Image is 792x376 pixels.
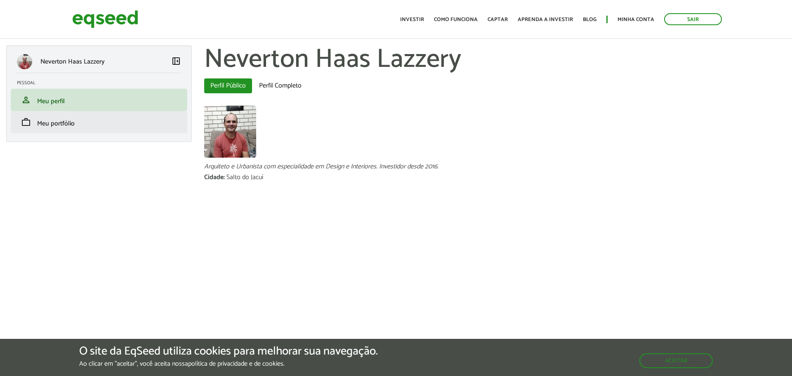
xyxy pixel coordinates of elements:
a: Perfil Completo [253,78,308,93]
span: person [21,95,31,105]
p: Neverton Haas Lazzery [40,58,105,66]
a: Captar [488,17,508,22]
p: Ao clicar em "aceitar", você aceita nossa . [79,360,378,368]
span: work [21,117,31,127]
h2: Pessoal [17,80,187,85]
a: Sair [664,13,722,25]
a: Aprenda a investir [518,17,573,22]
img: Foto de Neverton Haas Lazzery [204,106,256,158]
li: Meu portfólio [11,111,187,133]
span: Meu perfil [37,96,65,107]
h1: Neverton Haas Lazzery [204,45,786,74]
a: Investir [400,17,424,22]
a: workMeu portfólio [17,117,181,127]
a: Como funciona [434,17,478,22]
a: Minha conta [618,17,654,22]
a: política de privacidade e de cookies [188,361,283,367]
a: Blog [583,17,596,22]
span: : [224,172,225,183]
h5: O site da EqSeed utiliza cookies para melhorar sua navegação. [79,345,378,358]
span: Meu portfólio [37,118,75,129]
div: Cidade [204,174,226,181]
img: EqSeed [72,8,138,30]
a: Colapsar menu [171,56,181,68]
a: Perfil Público [204,78,252,93]
a: personMeu perfil [17,95,181,105]
button: Aceitar [639,353,713,368]
a: Ver perfil do usuário. [204,106,256,158]
div: Arquiteto e Urbanista com especialidade em Design e Interiores. Investidor desde 2016. [204,163,786,170]
div: Salto do Jacuí [226,174,263,181]
li: Meu perfil [11,89,187,111]
span: left_panel_close [171,56,181,66]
